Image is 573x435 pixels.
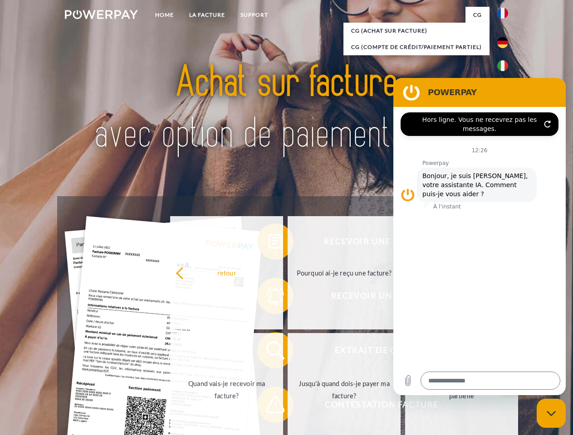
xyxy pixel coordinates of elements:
[497,8,508,19] img: fr
[343,23,490,39] a: CG (achat sur facture)
[393,78,566,395] iframe: Fenêtre de messagerie
[537,399,566,428] iframe: Bouton de lancement de la fenêtre de messagerie, conversation en cours
[147,7,181,23] a: Home
[497,37,508,48] img: de
[65,10,138,19] img: logo-powerpay-white.svg
[465,7,490,23] a: CG
[176,377,278,402] div: Quand vais-je recevoir ma facture?
[87,43,486,174] img: title-powerpay_fr.svg
[293,266,395,279] div: Pourquoi ai-je reçu une facture?
[176,266,278,279] div: retour
[181,7,233,23] a: LA FACTURE
[343,39,490,55] a: CG (Compte de crédit/paiement partiel)
[233,7,276,23] a: Support
[293,377,395,402] div: Jusqu'à quand dois-je payer ma facture?
[497,60,508,71] img: it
